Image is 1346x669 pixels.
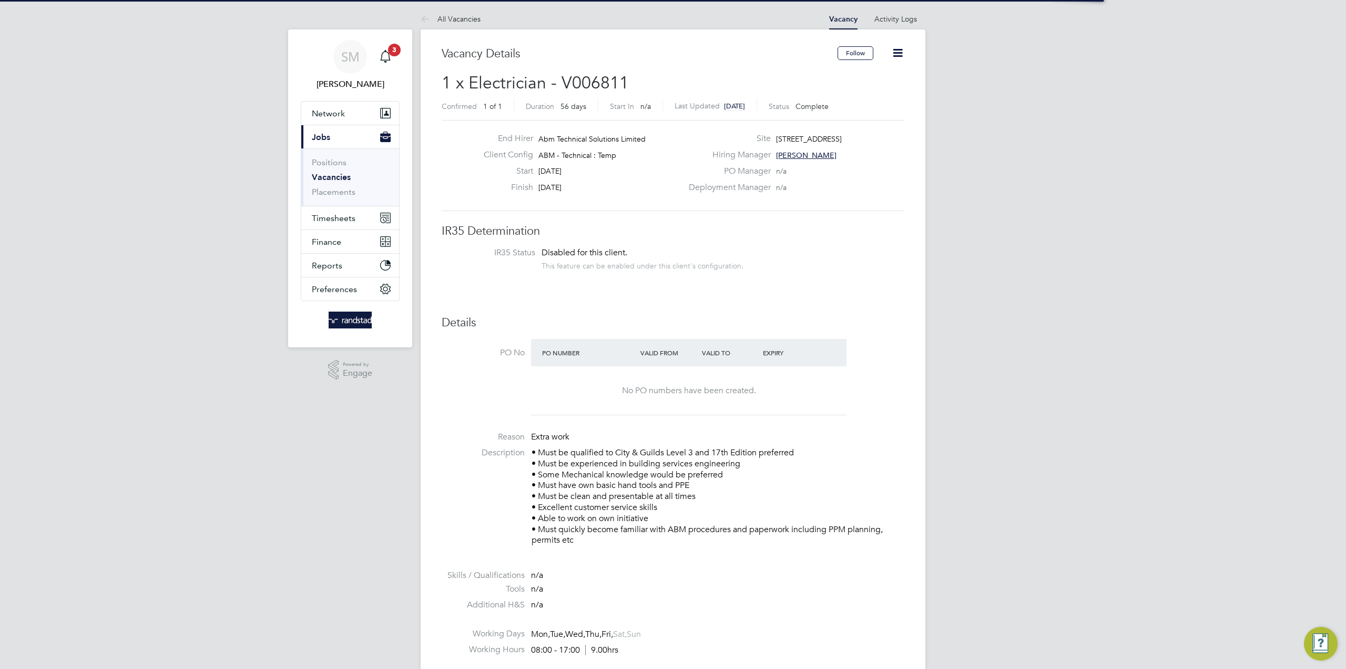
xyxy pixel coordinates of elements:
span: Wed, [565,629,585,640]
label: End Hirer [475,133,533,144]
span: Network [312,108,345,118]
a: Activity Logs [874,14,917,24]
label: Working Days [442,628,525,640]
button: Network [301,102,399,125]
a: 3 [375,40,396,74]
span: Extra work [531,432,569,442]
span: Fri, [601,629,613,640]
div: No PO numbers have been created. [542,385,836,396]
a: Vacancy [829,15,858,24]
button: Jobs [301,125,399,148]
h3: IR35 Determination [442,224,904,239]
span: Timesheets [312,213,355,223]
span: Preferences [312,284,357,294]
button: Reports [301,254,399,277]
span: n/a [531,584,543,594]
a: Placements [312,187,355,197]
div: Valid From [638,343,699,362]
label: Confirmed [442,102,477,111]
span: 1 x Electrician - V006811 [442,73,629,93]
span: n/a [640,102,651,111]
a: Positions [312,157,346,167]
div: Jobs [301,148,399,206]
div: Valid To [699,343,761,362]
a: Vacancies [312,172,351,182]
span: n/a [531,600,543,610]
span: [STREET_ADDRESS] [776,134,842,144]
span: Powered by [343,360,372,369]
label: Start [475,166,533,177]
a: Go to home page [301,312,400,328]
label: Deployment Manager [682,182,771,193]
label: PO Manager [682,166,771,177]
button: Engage Resource Center [1304,627,1338,661]
span: n/a [531,570,543,581]
label: Client Config [475,149,533,161]
label: Site [682,133,771,144]
button: Preferences [301,277,399,301]
div: Expiry [760,343,822,362]
span: Reports [312,261,342,271]
h3: Details [442,315,904,331]
div: This feature can be enabled under this client's configuration. [542,258,743,271]
label: Start In [610,102,634,111]
label: Reason [442,432,525,443]
span: Mon, [531,629,550,640]
span: SM [341,50,360,64]
span: 9.00hrs [585,645,618,655]
button: Finance [301,230,399,253]
label: Hiring Manager [682,149,771,161]
span: [PERSON_NAME] [776,151,837,160]
span: 1 of 1 [483,102,502,111]
span: Complete [796,102,829,111]
h3: Vacancy Details [442,46,838,62]
div: 08:00 - 17:00 [531,645,618,656]
span: ABM - Technical : Temp [538,151,616,160]
a: All Vacancies [421,14,481,24]
span: Tue, [550,629,565,640]
span: Sun [627,629,641,640]
label: Status [769,102,789,111]
button: Follow [838,46,873,60]
label: IR35 Status [452,247,535,258]
div: PO Number [539,343,638,362]
span: Stefan Mekki [301,78,400,91]
span: 56 days [560,102,586,111]
span: n/a [776,166,787,176]
button: Timesheets [301,206,399,229]
span: Engage [343,369,372,378]
span: 3 [388,44,401,56]
label: Additional H&S [442,600,525,611]
span: Sat, [613,629,627,640]
span: Jobs [312,132,330,142]
p: • Must be qualified to City & Guilds Level 3 and 17th Edition preferred • Must be experienced in ... [532,447,904,546]
span: n/a [776,183,787,192]
a: Powered byEngage [328,360,373,380]
label: Duration [526,102,554,111]
span: Finance [312,237,341,247]
a: SM[PERSON_NAME] [301,40,400,91]
label: Skills / Qualifications [442,570,525,581]
span: Abm Technical Solutions Limited [538,134,646,144]
span: [DATE] [538,166,562,176]
label: Description [442,447,525,458]
img: randstad-logo-retina.png [329,312,372,328]
label: Tools [442,584,525,595]
label: Finish [475,182,533,193]
label: Last Updated [675,101,720,111]
span: [DATE] [724,102,745,111]
nav: Main navigation [288,29,412,347]
span: [DATE] [538,183,562,192]
span: Disabled for this client. [542,247,627,258]
span: Thu, [585,629,601,640]
label: PO No [442,347,525,358]
label: Working Hours [442,644,525,655]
